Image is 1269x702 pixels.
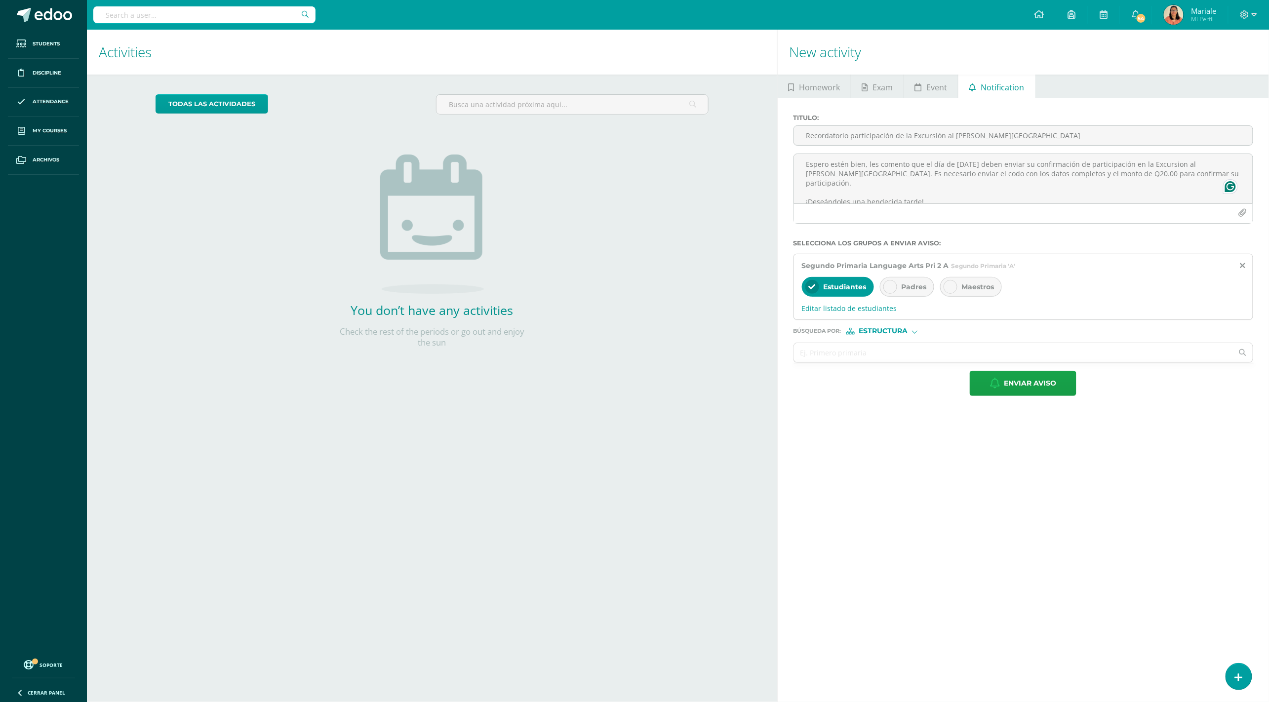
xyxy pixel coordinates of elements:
[790,30,1257,75] h1: New activity
[1191,6,1216,16] span: Mariale
[33,156,59,164] span: Archivos
[793,328,841,334] span: Búsqueda por :
[824,282,867,291] span: Estudiantes
[333,326,531,348] p: Check the rest of the periods or go out and enjoy the sun
[33,98,69,106] span: Attendance
[1004,371,1056,395] span: Enviar aviso
[333,302,531,318] h2: You don’t have any activities
[8,88,79,117] a: Attendance
[794,343,1233,362] input: Ej. Primero primaria
[8,146,79,175] a: Archivos
[793,239,1253,247] label: Selecciona los grupos a enviar aviso :
[873,76,893,99] span: Exam
[8,30,79,59] a: Students
[33,127,67,135] span: My courses
[99,30,765,75] h1: Activities
[33,69,61,77] span: Discipline
[962,282,994,291] span: Maestros
[927,76,948,99] span: Event
[778,75,851,98] a: Homework
[859,328,908,334] span: Estructura
[958,75,1035,98] a: Notification
[93,6,316,23] input: Search a user…
[793,114,1253,121] label: Titulo :
[981,76,1025,99] span: Notification
[380,155,484,294] img: no_activities.png
[8,59,79,88] a: Discipline
[794,126,1253,145] input: Titulo
[851,75,904,98] a: Exam
[33,40,60,48] span: Students
[802,304,1245,313] span: Editar listado de estudiantes
[952,262,1016,270] span: Segundo Primaria 'A'
[436,95,708,114] input: Busca una actividad próxima aquí...
[802,261,949,270] span: Segundo Primaria Language Arts Pri 2 A
[799,76,840,99] span: Homework
[794,154,1253,203] textarea: Buenas tardes Padres de Familia. Espero estén bien, les comento que el día de [DATE] deben enviar...
[1164,5,1184,25] img: 02cf3c82186e5c509f92851003fa9c4f.png
[970,371,1076,396] button: Enviar aviso
[904,75,958,98] a: Event
[902,282,927,291] span: Padres
[8,117,79,146] a: My courses
[40,662,63,668] span: Soporte
[28,689,65,696] span: Cerrar panel
[846,328,920,335] div: [object Object]
[1191,15,1216,23] span: Mi Perfil
[156,94,268,114] a: todas las Actividades
[12,658,75,671] a: Soporte
[1136,13,1147,24] span: 54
